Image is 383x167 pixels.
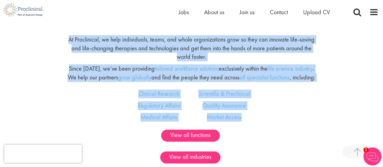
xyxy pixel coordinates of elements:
[179,8,189,16] a: Jobs
[138,102,180,109] a: Regulatory Affairs
[160,151,220,163] a: View all industries
[203,102,246,109] a: Quality Assurance
[138,90,179,98] a: Clinical Research
[140,113,177,121] a: Medical Affairs
[161,129,220,142] a: View all functions
[204,8,224,16] a: About us
[363,147,368,152] span: 1
[239,73,289,81] a: all specialist functions
[270,8,288,16] a: Contact
[65,64,318,82] p: Since [DATE], we’ve been providing exclusively within the . We help our partners and find the peo...
[65,35,318,61] p: At Proclinical, we help individuals, teams, and whole organizations grow so they can innovate lif...
[207,113,242,121] a: Market Access
[4,145,82,163] iframe: reCAPTCHA
[198,90,250,98] a: Scientific & Preclinical
[363,147,381,165] img: Chatbot
[154,65,219,72] a: tailored workforce solutions
[267,65,312,72] a: life science industry
[239,8,255,16] a: Join us
[118,73,151,81] a: grow globally
[303,8,330,16] a: Upload CV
